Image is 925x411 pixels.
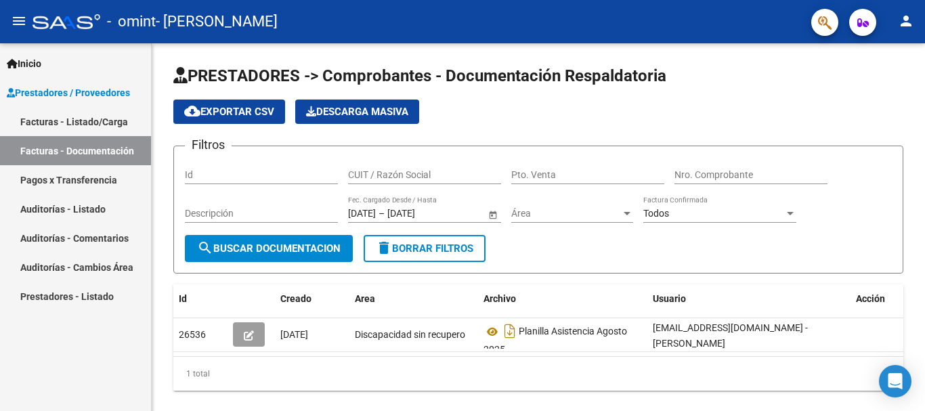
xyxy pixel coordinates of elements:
span: – [379,208,385,219]
span: 26536 [179,329,206,340]
span: Prestadores / Proveedores [7,85,130,100]
datatable-header-cell: Area [349,284,478,313]
datatable-header-cell: Id [173,284,228,313]
input: Fecha fin [387,208,454,219]
span: Área [511,208,621,219]
datatable-header-cell: Creado [275,284,349,313]
span: Descarga Masiva [306,106,408,118]
div: Open Intercom Messenger [879,365,911,397]
span: Inicio [7,56,41,71]
button: Exportar CSV [173,100,285,124]
mat-icon: cloud_download [184,103,200,119]
span: [EMAIL_ADDRESS][DOMAIN_NAME] - [PERSON_NAME] [653,322,808,349]
span: Creado [280,293,311,304]
input: Fecha inicio [348,208,376,219]
span: Discapacidad sin recupero [355,329,465,340]
mat-icon: menu [11,13,27,29]
span: [DATE] [280,329,308,340]
span: Id [179,293,187,304]
span: Archivo [483,293,516,304]
div: 1 total [173,357,903,391]
span: PRESTADORES -> Comprobantes - Documentación Respaldatoria [173,66,666,85]
button: Descarga Masiva [295,100,419,124]
app-download-masive: Descarga masiva de comprobantes (adjuntos) [295,100,419,124]
span: - omint [107,7,156,37]
button: Buscar Documentacion [185,235,353,262]
span: Planilla Asistencia Agosto 2025 [483,326,627,355]
button: Borrar Filtros [364,235,486,262]
span: Usuario [653,293,686,304]
span: Buscar Documentacion [197,242,341,255]
datatable-header-cell: Usuario [647,284,851,313]
i: Descargar documento [501,320,519,342]
button: Open calendar [486,207,500,221]
mat-icon: search [197,240,213,256]
datatable-header-cell: Archivo [478,284,647,313]
mat-icon: delete [376,240,392,256]
span: Exportar CSV [184,106,274,118]
span: Todos [643,208,669,219]
span: Acción [856,293,885,304]
span: - [PERSON_NAME] [156,7,278,37]
h3: Filtros [185,135,232,154]
span: Area [355,293,375,304]
span: Borrar Filtros [376,242,473,255]
datatable-header-cell: Acción [851,284,918,313]
mat-icon: person [898,13,914,29]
